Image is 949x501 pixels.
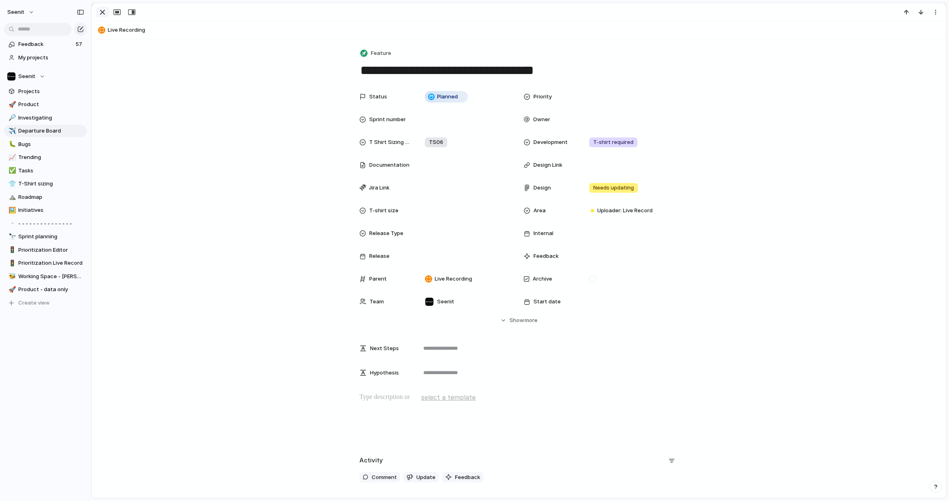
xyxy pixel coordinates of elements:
span: Live Recording [108,26,942,34]
button: ⛰️ [7,193,15,201]
a: 🚀Product - data only [4,283,87,296]
div: ▫️ [9,219,14,228]
a: 📈Trending [4,151,87,163]
button: Comment [359,472,400,483]
span: Area [533,207,546,215]
span: T-Shirt sizing [18,180,84,188]
span: Seenit [7,8,24,16]
span: Archive [533,275,552,283]
button: 🐛 [7,140,15,148]
span: Bugs [18,140,84,148]
span: T Shirt Sizing Meeting [369,138,411,146]
span: Feedback [18,40,73,48]
div: 🔎 [9,113,14,122]
button: Feedback [442,472,483,483]
span: Seenit [18,72,35,81]
span: Design [533,184,551,192]
span: Investigating [18,114,84,122]
a: 👕T-Shirt sizing [4,178,87,190]
button: ✈️ [7,127,15,135]
span: Priority [533,93,552,101]
span: Needs updating [593,184,634,192]
span: Tasks [18,167,84,175]
span: My projects [18,54,84,62]
span: Internal [533,229,553,237]
span: Release [369,252,390,260]
div: 🚀 [9,100,14,109]
button: Seenit [4,6,39,19]
button: ▫️ [7,220,15,228]
span: Feedback [533,252,559,260]
button: Showmore [359,313,678,328]
span: Prioritization Editor [18,246,84,254]
a: ✈️Departure Board [4,125,87,137]
span: Product - data only [18,285,84,294]
button: 👕 [7,180,15,188]
a: Feedback57 [4,38,87,50]
div: ✅Tasks [4,165,87,177]
span: Show [509,316,524,325]
span: Uploader: Live Record [597,207,653,215]
span: Owner [533,115,550,124]
button: Update [403,472,439,483]
div: ▫️- - - - - - - - - - - - - - - [4,218,87,230]
span: Feedback [455,473,480,481]
div: 🚦 [9,245,14,255]
div: 📈 [9,153,14,162]
button: 🔭 [7,233,15,241]
span: Working Space - [PERSON_NAME] [18,272,84,281]
a: ⛰️Roadmap [4,191,87,203]
div: 👕 [9,179,14,189]
a: 🐛Bugs [4,138,87,150]
span: Hypothesis [370,369,399,377]
span: Comment [372,473,397,481]
span: Initiatives [18,206,84,214]
a: 🚦Prioritization Live Record [4,257,87,269]
span: Start date [533,298,561,306]
a: My projects [4,52,87,64]
button: 🚀 [7,285,15,294]
span: Sprint planning [18,233,84,241]
button: 🐝 [7,272,15,281]
span: Status [369,93,387,101]
span: Parent [369,275,387,283]
button: Create view [4,297,87,309]
a: 🚦Prioritization Editor [4,244,87,256]
span: TS06 [429,138,443,146]
button: 📈 [7,153,15,161]
button: 🚀 [7,100,15,109]
span: Create view [18,299,50,307]
span: Planned [437,93,458,101]
span: Jira Link [369,184,390,192]
a: 🖼️Initiatives [4,204,87,216]
span: Development [533,138,568,146]
a: 🔭Sprint planning [4,231,87,243]
span: Projects [18,87,84,96]
h2: Activity [359,456,383,465]
button: ✅ [7,167,15,175]
span: Documentation [369,161,409,169]
span: 57 [76,40,84,48]
a: Projects [4,85,87,98]
button: 🖼️ [7,206,15,214]
a: 🐝Working Space - [PERSON_NAME] [4,270,87,283]
button: Feature [359,48,394,59]
div: 🔭 [9,232,14,242]
a: 🚀Product [4,98,87,111]
span: Next Steps [370,344,399,353]
button: 🚦 [7,259,15,267]
span: Feature [371,49,391,57]
span: T-shirt required [593,138,633,146]
button: select a template [420,391,477,403]
span: Sprint number [369,115,406,124]
span: Seenit [437,298,454,306]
